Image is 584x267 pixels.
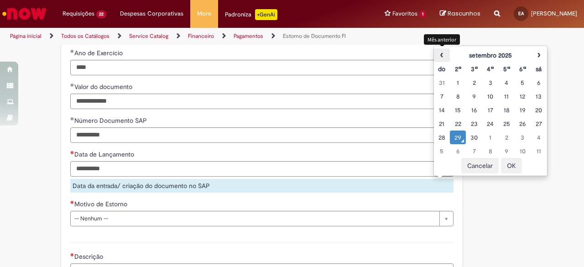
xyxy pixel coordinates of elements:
div: 16 September 2025 Tuesday [468,105,480,115]
th: Sexta-feira [515,62,531,76]
span: Número Documento SAP [74,116,149,125]
div: 11 September 2025 Thursday [501,92,512,101]
div: 30 September 2025 Tuesday [468,133,480,142]
div: 03 September 2025 Wednesday [485,78,496,87]
div: 22 September 2025 Monday [452,119,464,128]
span: -- Nenhum -- [74,211,435,226]
ul: Trilhas de página [7,28,382,45]
p: +GenAi [255,9,277,20]
a: Página inicial [10,32,42,40]
input: Número Documento SAP [70,127,454,143]
div: 10 October 2025 Friday [517,147,528,156]
div: Mês anterior [424,34,460,45]
th: Próximo mês [531,48,547,62]
th: Quinta-feira [498,62,514,76]
input: Valor do documento [70,94,454,109]
span: Valor do documento [74,83,134,91]
span: Obrigatório Preenchido [70,49,74,53]
span: 1 [419,10,426,18]
div: 05 September 2025 Friday [517,78,528,87]
div: 07 October 2025 Tuesday [468,147,480,156]
span: Despesas Corporativas [120,9,183,18]
div: 23 September 2025 Tuesday [468,119,480,128]
div: 25 September 2025 Thursday [501,119,512,128]
div: 11 October 2025 Saturday [533,147,544,156]
div: 21 September 2025 Sunday [436,119,448,128]
span: EA [518,10,524,16]
div: 05 October 2025 Sunday [436,147,448,156]
span: Requisições [63,9,94,18]
div: 14 September 2025 Sunday [436,105,448,115]
div: 09 September 2025 Tuesday [468,92,480,101]
div: 06 October 2025 Monday [452,147,464,156]
div: 17 September 2025 Wednesday [485,105,496,115]
span: Necessários [70,253,74,257]
div: 18 September 2025 Thursday [501,105,512,115]
div: 24 September 2025 Wednesday [485,119,496,128]
span: Obrigatório Preenchido [70,117,74,120]
a: Service Catalog [129,32,168,40]
div: 26 September 2025 Friday [517,119,528,128]
th: Mês anterior [434,48,450,62]
div: 10 September 2025 Wednesday [485,92,496,101]
div: 04 October 2025 Saturday [533,133,544,142]
th: Terça-feira [466,62,482,76]
span: 22 [96,10,106,18]
span: Favoritos [392,9,417,18]
span: More [197,9,211,18]
span: Rascunhos [448,9,480,18]
button: OK [501,158,522,173]
span: Necessários [70,151,74,154]
span: Motivo de Estorno [74,200,129,208]
div: 07 September 2025 Sunday [436,92,448,101]
div: Escolher data [433,46,547,176]
div: 12 September 2025 Friday [517,92,528,101]
th: Segunda-feira [450,62,466,76]
div: 20 September 2025 Saturday [533,105,544,115]
span: Descrição [74,252,105,261]
th: Domingo [434,62,450,76]
th: Quarta-feira [482,62,498,76]
div: 13 September 2025 Saturday [533,92,544,101]
input: Data de Lançamento [70,161,440,177]
div: O seletor de data foi aberto.29 September 2025 Monday [452,133,464,142]
a: Todos os Catálogos [61,32,109,40]
div: 02 October 2025 Thursday [501,133,512,142]
div: 02 September 2025 Tuesday [468,78,480,87]
div: 28 September 2025 Sunday [436,133,448,142]
input: Ano de Exercício [70,60,454,75]
div: 01 September 2025 Monday [452,78,464,87]
th: setembro 2025. Alternar mês [450,48,531,62]
img: ServiceNow [1,5,48,23]
span: Necessários [70,200,74,204]
th: Sábado [531,62,547,76]
div: 08 October 2025 Wednesday [485,147,496,156]
div: 08 September 2025 Monday [452,92,464,101]
div: 15 September 2025 Monday [452,105,464,115]
div: 09 October 2025 Thursday [501,147,512,156]
div: 31 August 2025 Sunday [436,78,448,87]
a: Rascunhos [440,10,480,18]
span: [PERSON_NAME] [531,10,577,17]
a: Financeiro [188,32,214,40]
span: Ano de Exercício [74,49,125,57]
button: Cancelar [461,158,499,173]
div: 06 September 2025 Saturday [533,78,544,87]
span: Data de Lançamento [74,150,136,158]
div: 27 September 2025 Saturday [533,119,544,128]
div: 04 September 2025 Thursday [501,78,512,87]
div: Data da entrada/ criação do documento no SAP [70,179,454,193]
a: Pagamentos [234,32,263,40]
div: 03 October 2025 Friday [517,133,528,142]
a: Estorno de Documento FI [283,32,346,40]
div: 19 September 2025 Friday [517,105,528,115]
div: 01 October 2025 Wednesday [485,133,496,142]
span: Obrigatório Preenchido [70,83,74,87]
div: Padroniza [225,9,277,20]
